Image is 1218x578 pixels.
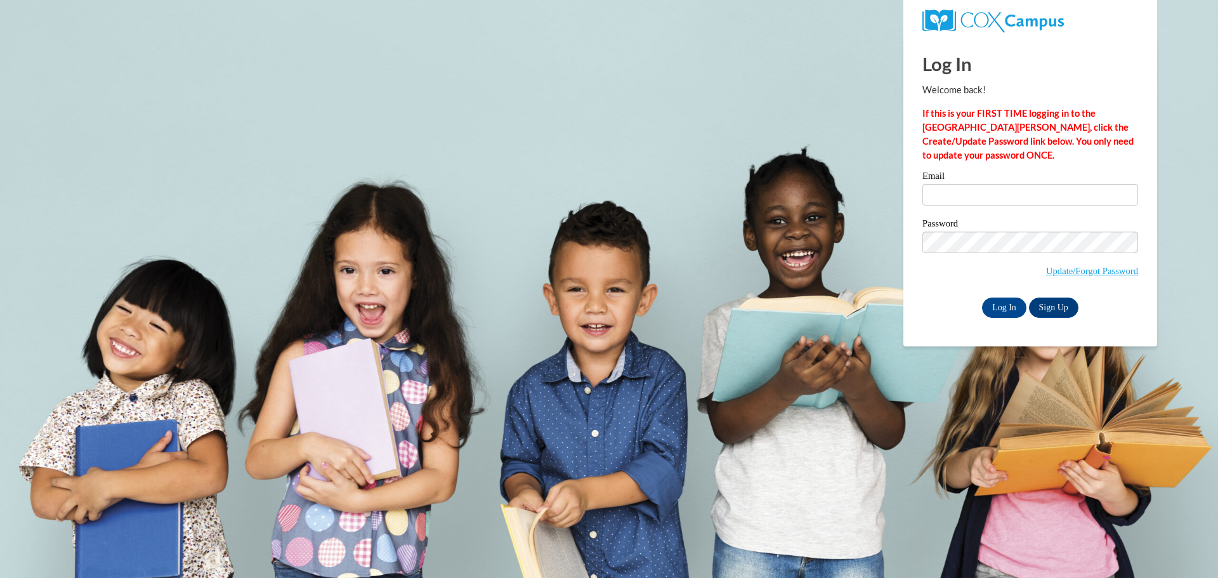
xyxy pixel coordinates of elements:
a: Update/Forgot Password [1046,266,1138,276]
label: Email [922,171,1138,184]
h1: Log In [922,51,1138,77]
p: Welcome back! [922,83,1138,97]
a: COX Campus [922,15,1064,25]
strong: If this is your FIRST TIME logging in to the [GEOGRAPHIC_DATA][PERSON_NAME], click the Create/Upd... [922,108,1134,161]
input: Log In [982,298,1026,318]
img: COX Campus [922,10,1064,32]
label: Password [922,219,1138,232]
a: Sign Up [1029,298,1078,318]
